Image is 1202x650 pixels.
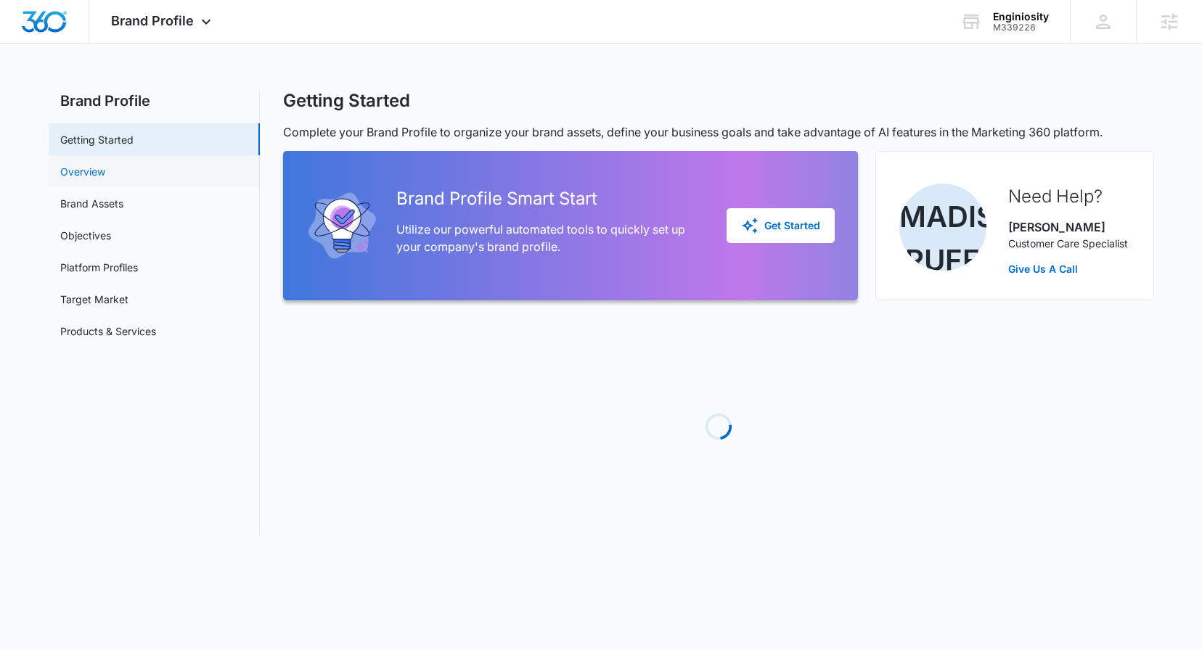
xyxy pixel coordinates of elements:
[60,164,105,179] a: Overview
[727,208,835,243] button: Get Started
[49,90,260,112] h2: Brand Profile
[1008,236,1128,251] p: Customer Care Specialist
[993,22,1049,33] div: account id
[899,184,986,271] img: Madison Ruff
[60,196,123,211] a: Brand Assets
[1008,184,1128,210] h2: Need Help?
[111,13,194,28] span: Brand Profile
[60,324,156,339] a: Products & Services
[1008,261,1128,276] a: Give Us A Call
[60,292,128,307] a: Target Market
[283,90,410,112] h1: Getting Started
[283,123,1154,141] p: Complete your Brand Profile to organize your brand assets, define your business goals and take ad...
[993,11,1049,22] div: account name
[60,132,134,147] a: Getting Started
[60,260,138,275] a: Platform Profiles
[396,221,703,255] p: Utilize our powerful automated tools to quickly set up your company's brand profile.
[396,186,703,212] h2: Brand Profile Smart Start
[741,217,820,234] div: Get Started
[1008,218,1128,236] p: [PERSON_NAME]
[60,228,111,243] a: Objectives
